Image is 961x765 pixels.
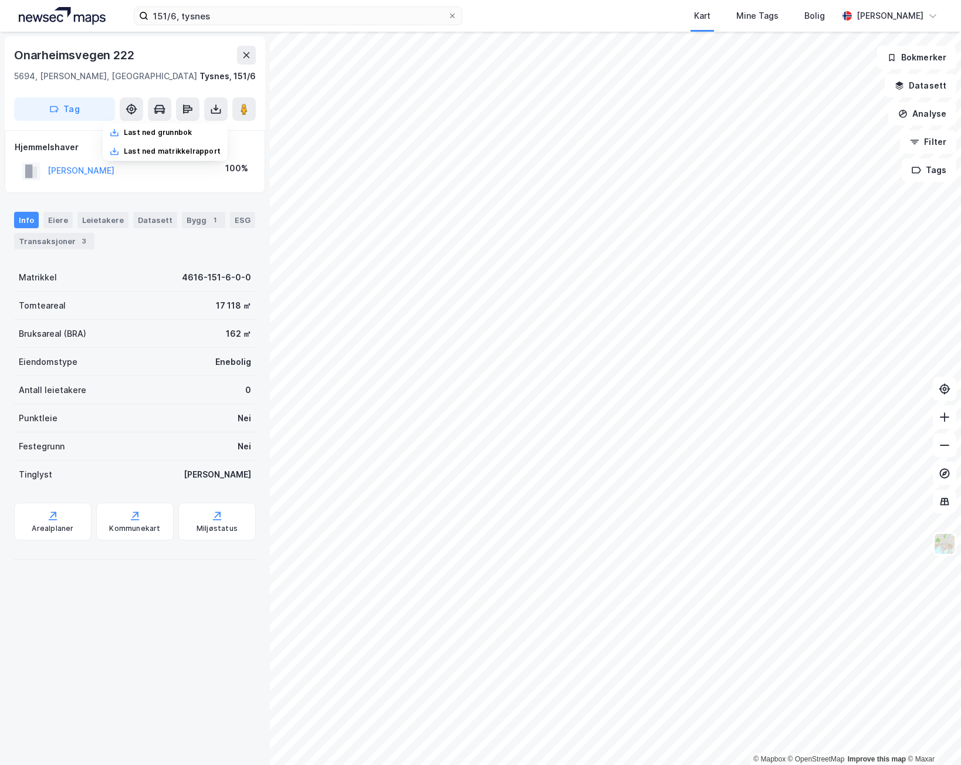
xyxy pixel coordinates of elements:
div: 162 ㎡ [226,327,251,341]
div: 100% [225,161,248,175]
div: 0 [245,383,251,397]
div: Arealplaner [32,524,73,533]
div: Nei [238,439,251,453]
div: 3 [78,235,90,247]
a: OpenStreetMap [788,755,845,763]
div: Last ned matrikkelrapport [124,147,221,156]
div: Kart [694,9,710,23]
a: Improve this map [848,755,906,763]
input: Søk på adresse, matrikkel, gårdeiere, leietakere eller personer [148,7,448,25]
div: Hjemmelshaver [15,140,255,154]
div: Kontrollprogram for chat [902,709,961,765]
div: Tinglyst [19,468,52,482]
iframe: Chat Widget [902,709,961,765]
div: Eiere [43,212,73,228]
img: Z [933,533,956,555]
div: Miljøstatus [197,524,238,533]
div: 4616-151-6-0-0 [182,270,251,285]
img: logo.a4113a55bc3d86da70a041830d287a7e.svg [19,7,106,25]
div: Datasett [133,212,177,228]
a: Mapbox [753,755,786,763]
div: 1 [209,214,221,226]
div: ESG [230,212,255,228]
div: Tomteareal [19,299,66,313]
div: 17 118 ㎡ [216,299,251,313]
div: Tysnes, 151/6 [199,69,256,83]
button: Datasett [885,74,956,97]
button: Bokmerker [877,46,956,69]
div: [PERSON_NAME] [857,9,923,23]
div: Bygg [182,212,225,228]
div: Festegrunn [19,439,65,453]
div: Eiendomstype [19,355,77,369]
button: Analyse [888,102,956,126]
div: Bolig [804,9,825,23]
div: 5694, [PERSON_NAME], [GEOGRAPHIC_DATA] [14,69,197,83]
div: Antall leietakere [19,383,86,397]
div: Enebolig [215,355,251,369]
div: Matrikkel [19,270,57,285]
div: Mine Tags [736,9,779,23]
div: Nei [238,411,251,425]
div: Punktleie [19,411,57,425]
button: Filter [900,130,956,154]
div: Onarheimsvegen 222 [14,46,136,65]
div: Leietakere [77,212,128,228]
div: Bruksareal (BRA) [19,327,86,341]
div: Info [14,212,39,228]
div: [PERSON_NAME] [184,468,251,482]
div: Last ned grunnbok [124,128,192,137]
div: Kommunekart [109,524,160,533]
button: Tag [14,97,115,121]
div: Transaksjoner [14,233,94,249]
button: Tags [902,158,956,182]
